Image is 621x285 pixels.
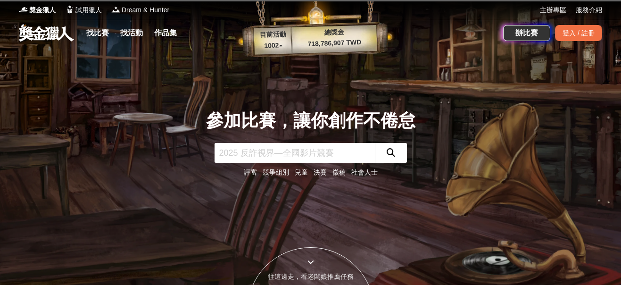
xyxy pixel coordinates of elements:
p: 目前活動 [254,29,292,41]
a: 競爭組別 [263,168,289,176]
a: 社會人士 [351,168,378,176]
a: LogoDream & Hunter [111,5,169,15]
p: 1002 ▴ [254,40,292,51]
span: 獎金獵人 [29,5,56,15]
a: 主辦專區 [540,5,566,15]
span: 試用獵人 [75,5,102,15]
div: 參加比賽，讓你創作不倦怠 [206,108,415,134]
p: 總獎金 [291,26,377,39]
img: Logo [111,5,121,14]
a: 服務介紹 [576,5,602,15]
a: 兒童 [295,168,308,176]
a: 徵稿 [332,168,346,176]
a: 決賽 [314,168,327,176]
img: Logo [19,5,28,14]
a: 作品集 [150,26,181,40]
a: 評審 [244,168,257,176]
p: 718,786,907 TWD [292,37,377,50]
a: 找比賽 [83,26,113,40]
span: Dream & Hunter [122,5,169,15]
input: 2025 反詐視界—全國影片競賽 [215,143,375,163]
a: 找活動 [116,26,147,40]
a: 辦比賽 [503,25,550,41]
div: 往這邊走，看老闆娘推薦任務 [248,272,374,282]
a: Logo試用獵人 [65,5,102,15]
a: Logo獎金獵人 [19,5,56,15]
div: 登入 / 註冊 [555,25,602,41]
img: Logo [65,5,75,14]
